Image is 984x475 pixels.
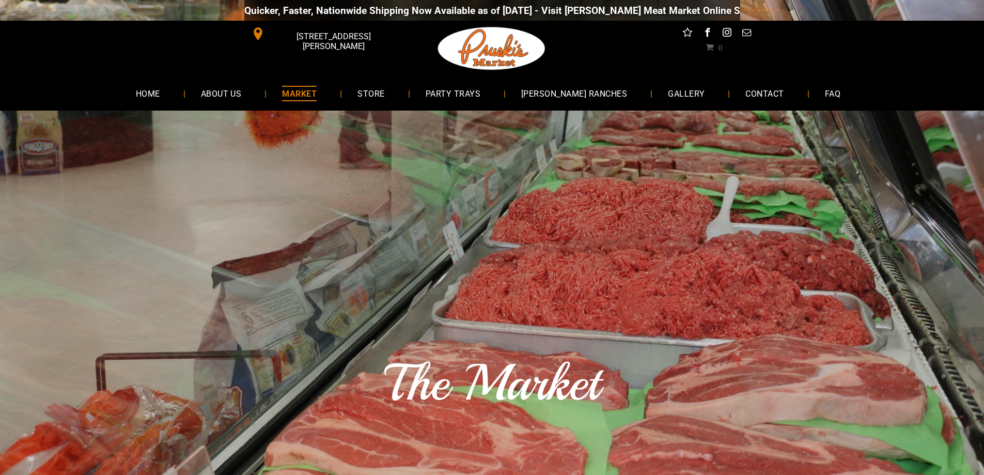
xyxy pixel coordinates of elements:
[720,26,733,42] a: instagram
[506,80,643,107] a: [PERSON_NAME] RANCHES
[700,26,714,42] a: facebook
[185,80,257,107] a: ABOUT US
[120,80,176,107] a: HOME
[740,26,753,42] a: email
[436,21,548,76] img: Pruski-s+Market+HQ+Logo2-1920w.png
[652,80,720,107] a: GALLERY
[718,43,722,51] span: 0
[267,26,400,56] span: [STREET_ADDRESS][PERSON_NAME]
[244,26,402,42] a: [STREET_ADDRESS][PERSON_NAME]
[681,26,694,42] a: Social network
[410,80,496,107] a: PARTY TRAYS
[342,80,400,107] a: STORE
[384,351,600,415] span: The Market
[267,80,332,107] a: MARKET
[730,80,799,107] a: CONTACT
[809,80,856,107] a: FAQ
